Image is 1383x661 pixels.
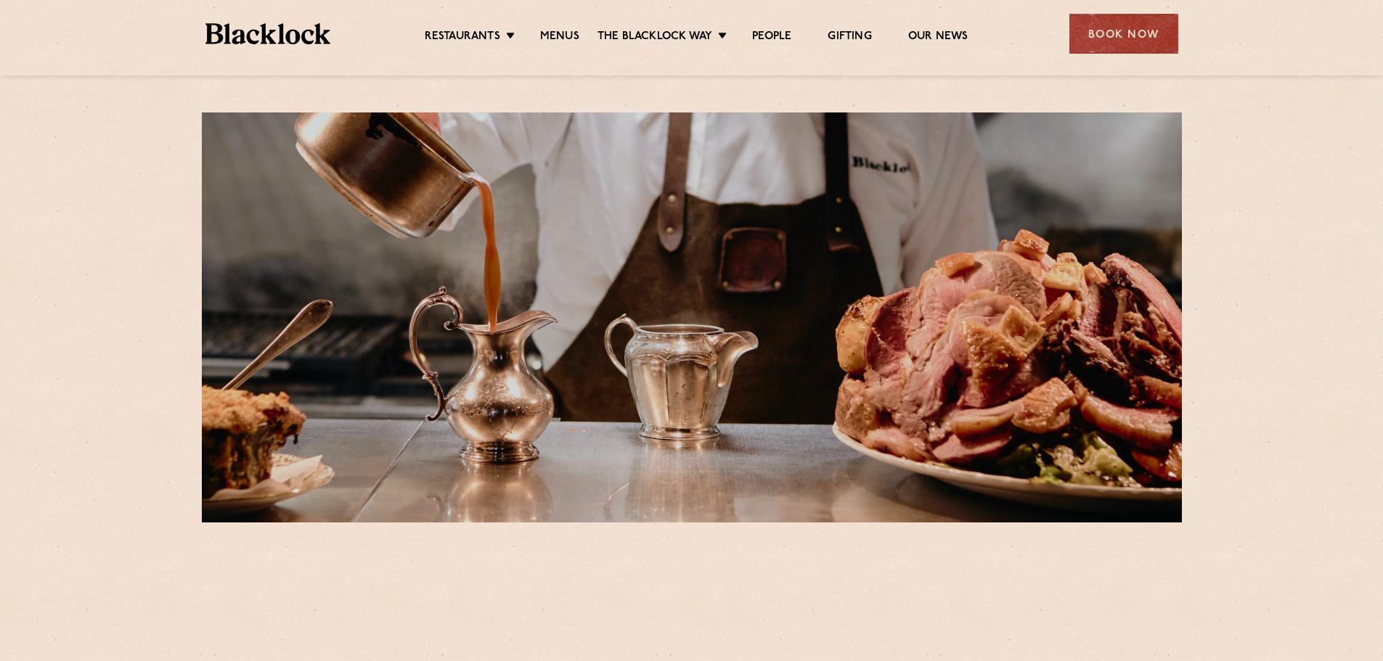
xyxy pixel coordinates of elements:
div: Book Now [1069,14,1178,54]
a: Our News [908,30,968,46]
a: People [752,30,791,46]
a: The Blacklock Way [597,30,712,46]
a: Gifting [828,30,871,46]
a: Menus [540,30,579,46]
img: BL_Textured_Logo-footer-cropped.svg [205,23,331,44]
a: Restaurants [425,30,500,46]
